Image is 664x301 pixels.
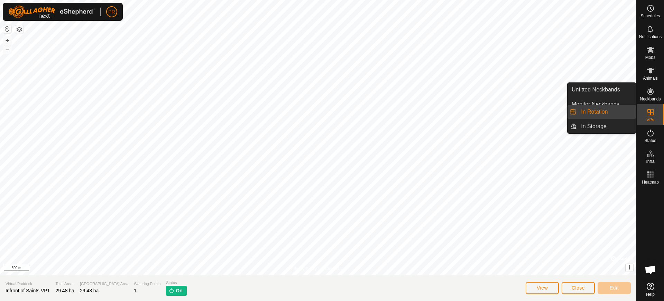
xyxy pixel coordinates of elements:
span: PR [108,8,115,16]
span: On [176,287,182,294]
a: Contact Us [325,266,345,272]
button: Close [562,282,595,294]
a: Help [637,280,664,299]
span: Status [644,139,656,143]
button: Reset Map [3,25,11,33]
span: Virtual Paddock [6,281,50,287]
a: Privacy Policy [291,266,317,272]
button: – [3,45,11,54]
span: [GEOGRAPHIC_DATA] Area [80,281,128,287]
span: i [629,265,630,271]
span: Heatmap [642,180,659,184]
img: Gallagher Logo [8,6,95,18]
span: Unfitted Neckbands [572,86,620,94]
span: Mobs [645,55,655,60]
li: In Rotation [568,105,636,119]
span: Infront of Saints VP1 [6,288,50,293]
span: Edit [610,285,619,291]
span: Infra [646,159,654,163]
span: Status [166,280,186,286]
span: 1 [134,288,137,293]
span: 29.48 ha [80,288,99,293]
span: In Rotation [581,108,608,116]
img: turn-on [169,288,174,293]
span: In Storage [581,122,607,131]
span: Close [572,285,585,291]
span: Neckbands [640,97,661,101]
span: 29.48 ha [55,288,74,293]
span: VPs [646,118,654,122]
span: Notifications [639,35,662,39]
button: i [626,264,633,272]
span: View [537,285,548,291]
a: Unfitted Neckbands [568,83,636,97]
a: In Storage [577,119,636,133]
a: Monitor Neckbands [568,97,636,111]
span: Watering Points [134,281,160,287]
button: Edit [598,282,631,294]
span: Total Area [55,281,74,287]
a: In Rotation [577,105,636,119]
button: + [3,36,11,45]
span: Monitor Neckbands [572,100,619,108]
button: Map Layers [15,25,24,34]
li: In Storage [568,119,636,133]
span: Animals [643,76,658,80]
span: Schedules [640,14,660,18]
button: View [526,282,559,294]
span: Help [646,292,655,296]
div: Open chat [640,259,661,280]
